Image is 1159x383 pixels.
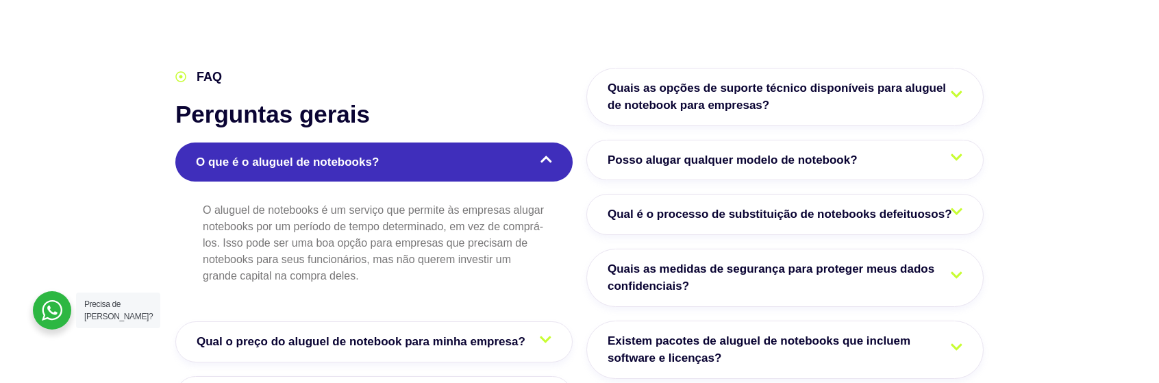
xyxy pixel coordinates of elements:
[608,206,959,223] span: Qual é o processo de substituição de notebooks defeituosos?
[84,299,153,321] span: Precisa de [PERSON_NAME]?
[203,202,545,284] p: O aluguel de notebooks é um serviço que permite às empresas alugar notebooks por um período de te...
[586,321,984,379] a: Existem pacotes de aluguel de notebooks que incluem software e licenças?
[608,332,962,367] span: Existem pacotes de aluguel de notebooks que incluem software e licenças?
[193,68,222,86] span: FAQ
[175,143,573,182] a: O que é o aluguel de notebooks?
[586,194,984,235] a: Qual é o processo de substituição de notebooks defeituosos?
[608,151,864,169] span: Posso alugar qualquer modelo de notebook?
[197,333,532,351] span: Qual o preço do aluguel de notebook para minha empresa?
[586,68,984,126] a: Quais as opções de suporte técnico disponíveis para aluguel de notebook para empresas?
[608,260,962,295] span: Quais as medidas de segurança para proteger meus dados confidenciais?
[586,140,984,181] a: Posso alugar qualquer modelo de notebook?
[608,79,962,114] span: Quais as opções de suporte técnico disponíveis para aluguel de notebook para empresas?
[175,100,573,129] h2: Perguntas gerais
[175,321,573,362] a: Qual o preço do aluguel de notebook para minha empresa?
[586,249,984,307] a: Quais as medidas de segurança para proteger meus dados confidenciais?
[912,208,1159,383] iframe: Chat Widget
[196,153,386,171] span: O que é o aluguel de notebooks?
[912,208,1159,383] div: Widget de chat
